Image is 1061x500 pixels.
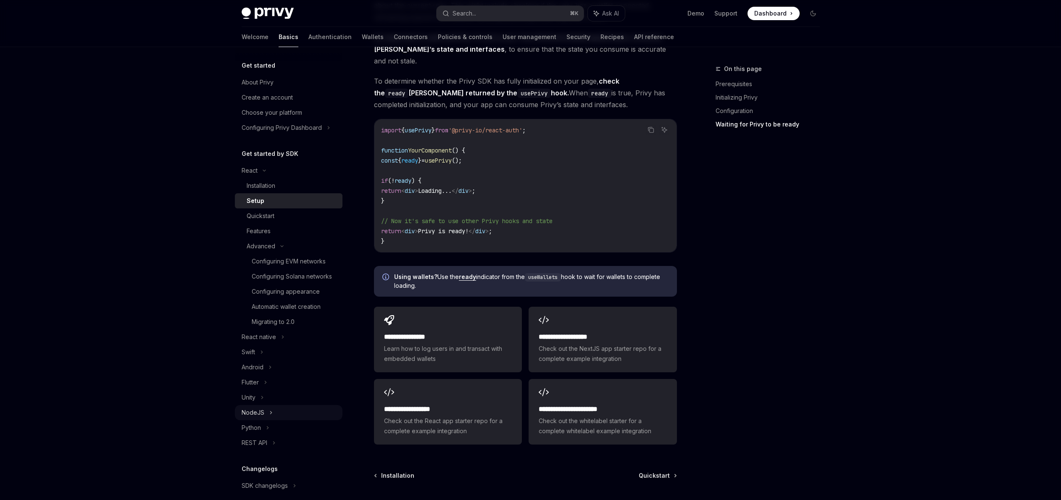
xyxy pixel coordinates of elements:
[235,284,342,299] a: Configuring appearance
[438,27,492,47] a: Policies & controls
[247,181,275,191] div: Installation
[242,423,261,433] div: Python
[242,92,293,103] div: Create an account
[425,157,452,164] span: usePrivy
[235,269,342,284] a: Configuring Solana networks
[570,10,579,17] span: ⌘ K
[475,227,485,235] span: div
[716,77,827,91] a: Prerequisites
[242,362,263,372] div: Android
[235,299,342,314] a: Automatic wallet creation
[247,196,264,206] div: Setup
[566,27,590,47] a: Security
[374,75,677,111] span: To determine whether the Privy SDK has fully initialized on your page, When is true, Privy has co...
[472,187,475,195] span: ;
[517,89,551,98] code: usePrivy
[391,177,395,184] span: !
[247,241,275,251] div: Advanced
[242,149,298,159] h5: Get started by SDK
[453,8,476,18] div: Search...
[242,408,264,418] div: NodeJS
[242,27,269,47] a: Welcome
[716,91,827,104] a: Initializing Privy
[401,187,405,195] span: <
[362,27,384,47] a: Wallets
[539,344,666,364] span: Check out the NextJS app starter repo for a complete example integration
[235,254,342,269] a: Configuring EVM networks
[395,177,411,184] span: ready
[252,271,332,282] div: Configuring Solana networks
[401,126,405,134] span: {
[384,344,512,364] span: Learn how to log users in and transact with embedded wallets
[242,61,275,71] h5: Get started
[242,332,276,342] div: React native
[415,227,418,235] span: >
[381,187,401,195] span: return
[459,273,476,281] a: ready
[381,471,414,480] span: Installation
[714,9,737,18] a: Support
[539,416,666,436] span: Check out the whitelabel starter for a complete whitelabel example integration
[588,89,611,98] code: ready
[242,77,274,87] div: About Privy
[588,6,625,21] button: Ask AI
[381,237,384,245] span: }
[659,124,670,135] button: Ask AI
[469,187,472,195] span: >
[437,6,584,21] button: Search...⌘K
[242,481,288,491] div: SDK changelogs
[242,166,258,176] div: React
[401,157,418,164] span: ready
[382,274,391,282] svg: Info
[418,157,421,164] span: }
[242,123,322,133] div: Configuring Privy Dashboard
[374,379,522,445] a: **** **** **** ***Check out the React app starter repo for a complete example integration
[394,273,437,280] strong: Using wallets?
[600,27,624,47] a: Recipes
[418,187,452,195] span: Loading...
[385,89,408,98] code: ready
[489,227,492,235] span: ;
[458,187,469,195] span: div
[485,227,489,235] span: >
[381,197,384,205] span: }
[602,9,619,18] span: Ask AI
[716,104,827,118] a: Configuration
[716,118,827,131] a: Waiting for Privy to be ready
[411,177,421,184] span: ) {
[432,126,435,134] span: }
[639,471,670,480] span: Quickstart
[394,273,669,290] span: Use the indicator from the hook to wait for wallets to complete loading.
[394,27,428,47] a: Connectors
[242,392,255,403] div: Unity
[503,27,556,47] a: User management
[242,464,278,474] h5: Changelogs
[381,227,401,235] span: return
[247,211,274,221] div: Quickstart
[374,32,677,67] span: , to ensure that the state you consume is accurate and not stale.
[235,224,342,239] a: Features
[242,377,259,387] div: Flutter
[235,105,342,120] a: Choose your platform
[754,9,787,18] span: Dashboard
[388,177,391,184] span: (
[252,287,320,297] div: Configuring appearance
[452,147,465,154] span: () {
[452,187,458,195] span: </
[252,317,295,327] div: Migrating to 2.0
[405,126,432,134] span: usePrivy
[469,227,475,235] span: </
[242,8,294,19] img: dark logo
[639,471,676,480] a: Quickstart
[375,471,414,480] a: Installation
[252,256,326,266] div: Configuring EVM networks
[408,147,452,154] span: YourComponent
[247,226,271,236] div: Features
[374,307,522,372] a: **** **** **** *Learn how to log users in and transact with embedded wallets
[242,108,302,118] div: Choose your platform
[381,217,553,225] span: // Now it's safe to use other Privy hooks and state
[398,157,401,164] span: {
[418,227,469,235] span: Privy is ready!
[687,9,704,18] a: Demo
[381,177,388,184] span: if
